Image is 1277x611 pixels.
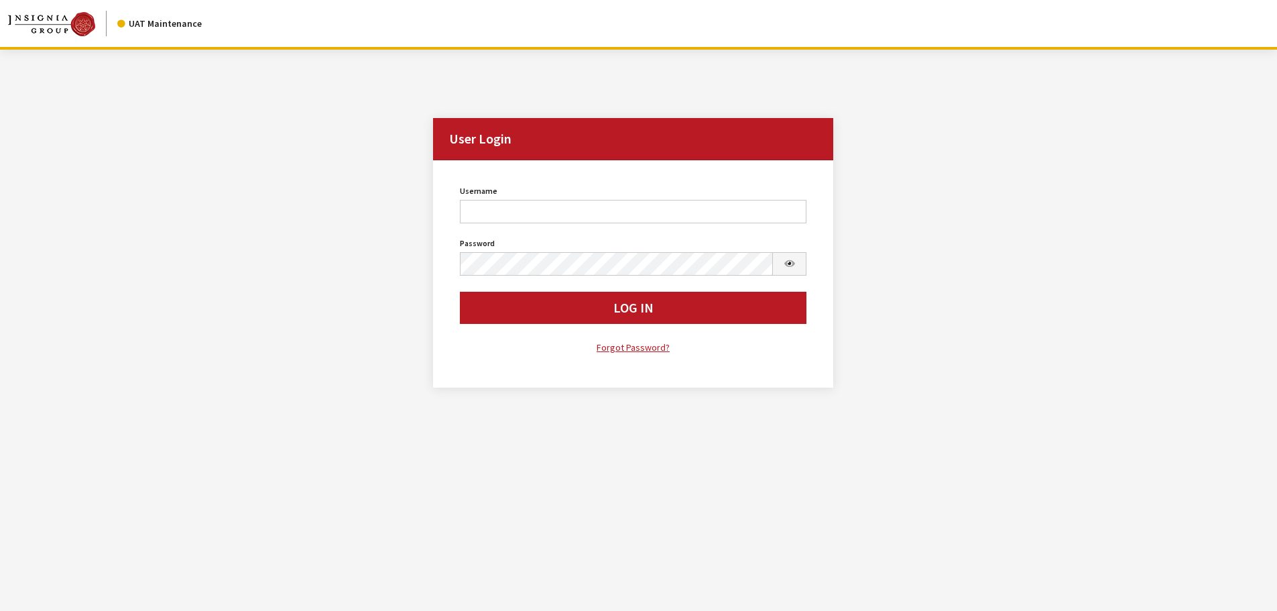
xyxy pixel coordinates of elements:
img: Catalog Maintenance [8,12,95,36]
button: Show Password [772,252,807,276]
button: Log In [460,292,807,324]
a: Insignia Group logo [8,11,117,36]
label: Password [460,237,495,249]
a: Forgot Password? [460,340,807,355]
label: Username [460,185,497,197]
div: UAT Maintenance [117,17,202,31]
h2: User Login [433,118,834,160]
